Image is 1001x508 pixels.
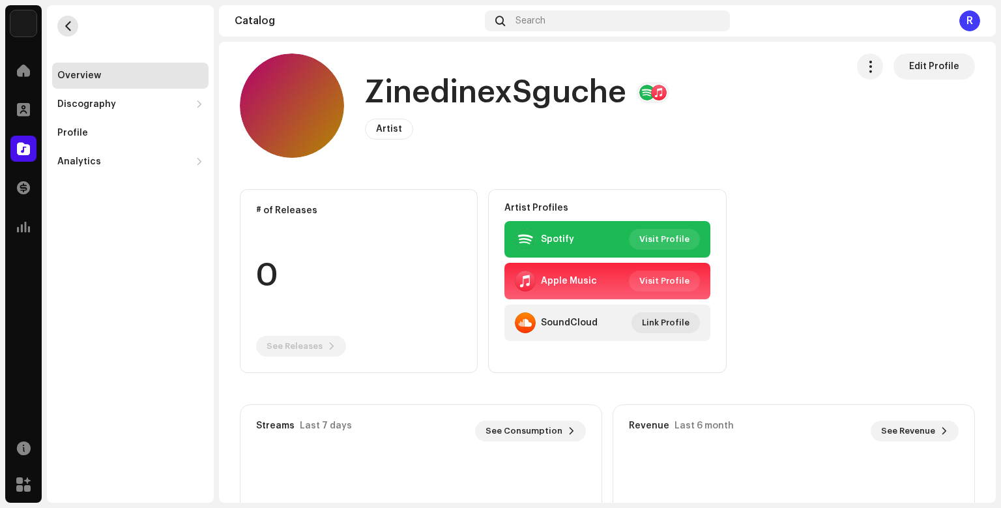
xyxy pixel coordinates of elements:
div: Spotify [541,234,574,245]
button: Visit Profile [629,271,700,291]
span: Visit Profile [639,268,689,294]
div: Catalog [235,16,480,26]
span: Visit Profile [639,226,689,252]
re-m-nav-item: Overview [52,63,209,89]
h1: ZinedinexSguche [365,72,626,113]
re-m-nav-dropdown: Analytics [52,149,209,175]
div: SoundCloud [541,318,598,328]
button: See Revenue [871,421,959,441]
re-m-nav-dropdown: Discography [52,91,209,117]
div: Discography [57,99,116,110]
span: Artist [376,125,402,134]
button: Visit Profile [629,229,700,250]
re-m-nav-item: Profile [52,120,209,146]
re-o-card-data: # of Releases [240,189,478,373]
button: Edit Profile [893,53,975,80]
div: Last 7 days [300,421,352,431]
span: Edit Profile [909,53,959,80]
div: Analytics [57,157,101,167]
div: Apple Music [541,276,597,286]
button: See Consumption [475,421,586,441]
button: Link Profile [631,312,700,333]
span: See Revenue [881,418,935,444]
img: d6d936c5-4811-4bb5-96e9-7add514fcdf6 [10,10,36,37]
div: R [959,10,980,31]
div: Last 6 month [675,421,734,431]
div: Overview [57,70,101,81]
div: Revenue [629,421,669,431]
div: Streams [256,421,295,431]
span: Search [515,16,545,26]
span: Link Profile [642,310,689,336]
span: See Consumption [486,418,562,444]
div: Profile [57,128,88,138]
strong: Artist Profiles [504,203,568,213]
